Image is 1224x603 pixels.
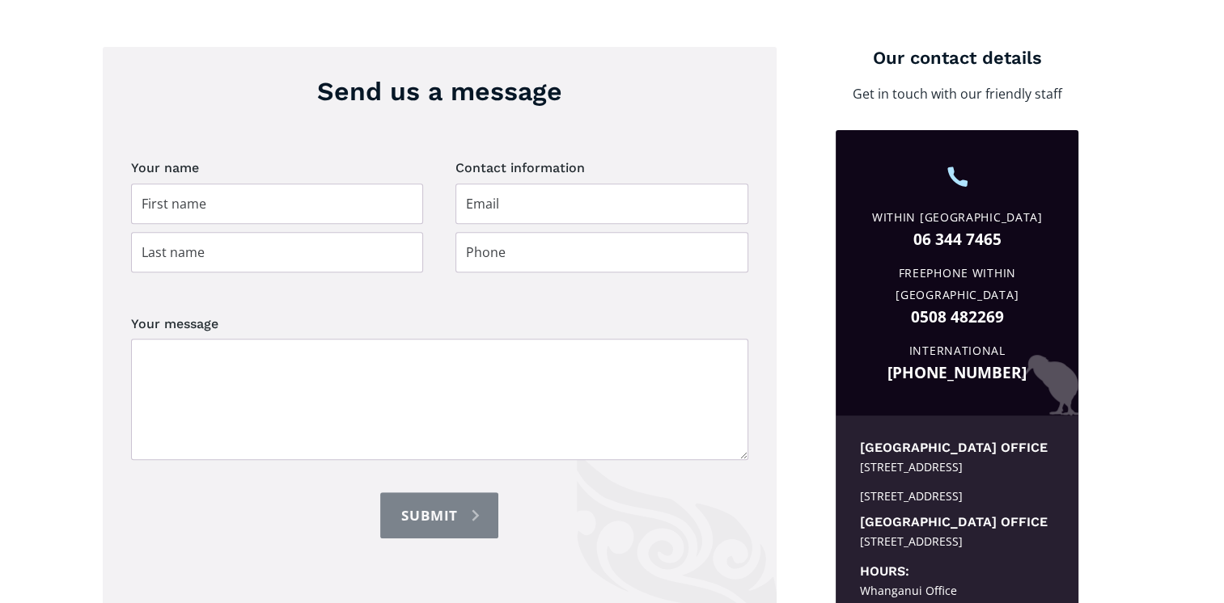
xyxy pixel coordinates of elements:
h4: Our contact details [836,47,1078,70]
label: Your message [131,313,748,335]
div: Freephone Within [GEOGRAPHIC_DATA] [848,263,1066,306]
input: Phone [455,232,748,272]
h5: [GEOGRAPHIC_DATA] office [860,514,1054,531]
div: [STREET_ADDRESS] [860,486,1054,506]
h5: [GEOGRAPHIC_DATA] office [860,440,1054,457]
legend: Your name [131,156,199,179]
div: Within [GEOGRAPHIC_DATA] [848,207,1066,229]
div: [STREET_ADDRESS] [860,457,1054,477]
h3: Send us a message [131,75,748,108]
a: 06 344 7465 [848,229,1066,251]
p: Get in touch with our friendly staff [836,82,1078,106]
input: First name [131,183,424,224]
a: [PHONE_NUMBER] [848,362,1066,384]
div: [STREET_ADDRESS] [860,531,1054,551]
div: International [848,340,1066,362]
input: Submit [380,492,498,538]
h5: Hours: [860,563,1054,580]
input: Email [455,183,748,224]
form: Contact page [131,156,748,571]
input: Last name [131,232,424,272]
legend: Contact information [455,156,585,179]
a: 0508 482269 [848,306,1066,328]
